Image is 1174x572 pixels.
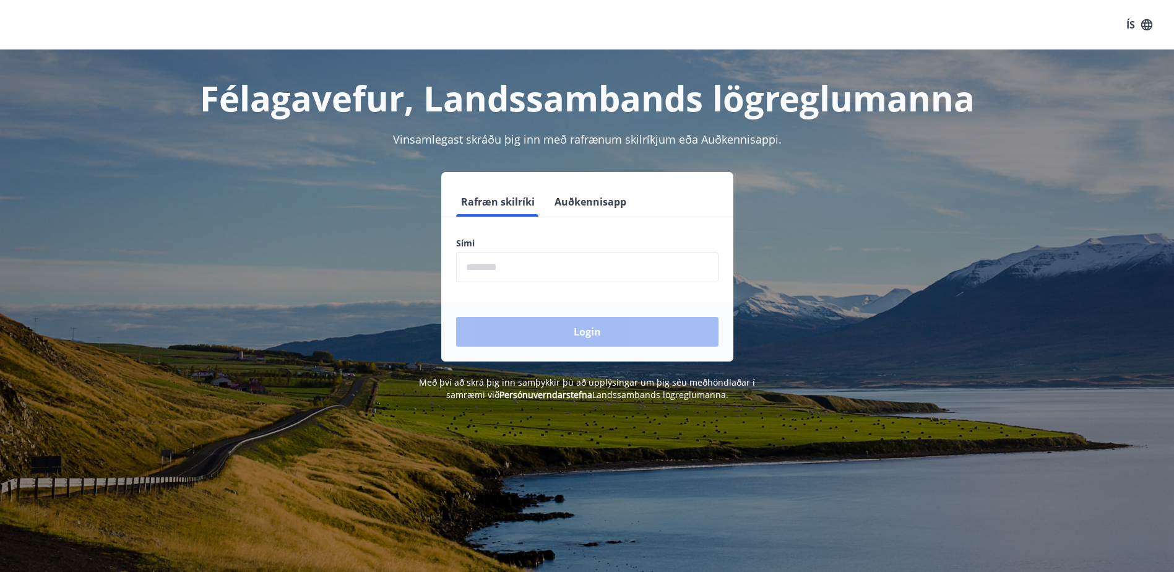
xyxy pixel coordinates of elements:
label: Sími [456,237,719,249]
span: Með því að skrá þig inn samþykkir þú að upplýsingar um þig séu meðhöndlaðar í samræmi við Landssa... [419,376,755,401]
span: Vinsamlegast skráðu þig inn með rafrænum skilríkjum eða Auðkennisappi. [393,132,782,147]
h1: Félagavefur, Landssambands lögreglumanna [157,74,1018,121]
button: ÍS [1120,14,1159,36]
a: Persónuverndarstefna [499,389,592,401]
button: Auðkennisapp [550,187,631,217]
button: Rafræn skilríki [456,187,540,217]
